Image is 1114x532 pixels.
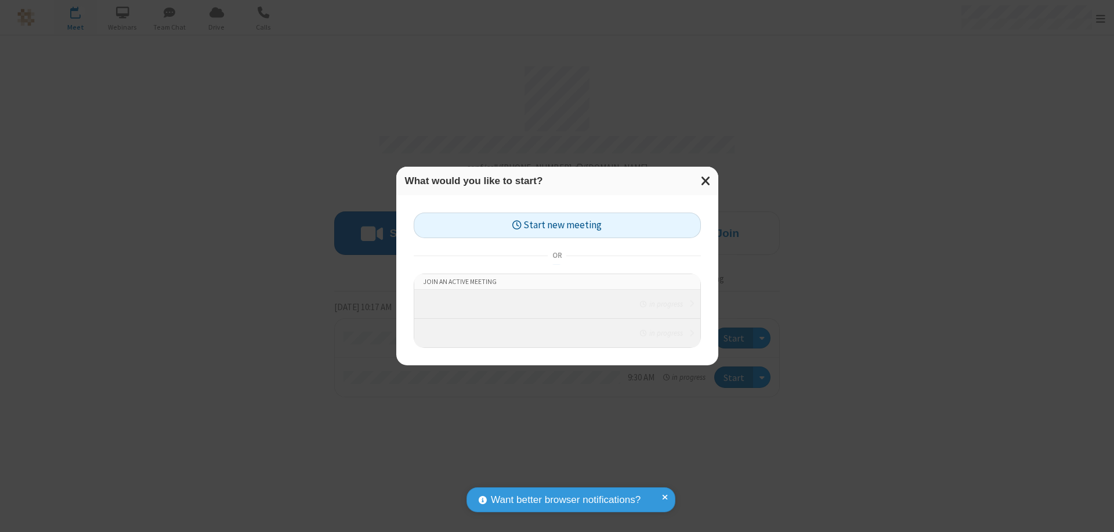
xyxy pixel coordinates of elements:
li: Join an active meeting [414,274,700,289]
span: or [548,248,566,264]
em: in progress [640,328,682,339]
button: Start new meeting [414,213,701,239]
button: Close modal [694,167,718,195]
h3: What would you like to start? [405,175,710,186]
em: in progress [640,299,682,310]
span: Want better browser notifications? [491,493,641,508]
